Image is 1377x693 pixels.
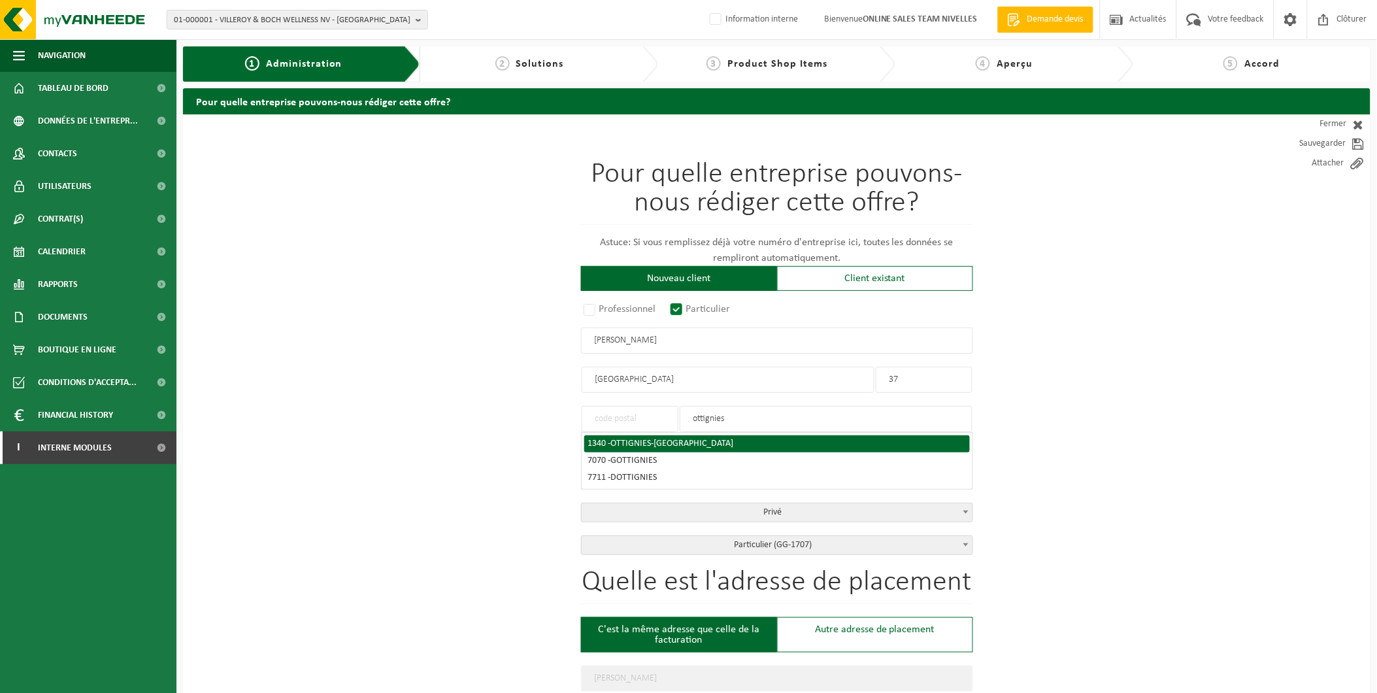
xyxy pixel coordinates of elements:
[611,456,657,465] span: GOTTIGNIES
[581,160,973,225] h1: Pour quelle entreprise pouvons-nous rédiger cette offre?
[38,399,113,431] span: Financial History
[1253,154,1370,173] a: Attacher
[13,431,25,464] span: I
[38,268,78,301] span: Rapports
[38,105,138,137] span: Données de l'entrepr...
[38,366,137,399] span: Conditions d'accepta...
[581,666,973,692] input: Nom
[611,439,734,448] span: OTTIGNIES-[GEOGRAPHIC_DATA]
[427,56,631,72] a: 2Solutions
[38,170,91,203] span: Utilisateurs
[1253,134,1370,154] a: Sauvegarder
[581,503,973,522] span: Privé
[1253,114,1370,134] a: Fermer
[581,300,660,318] label: Professionnel
[876,367,972,393] input: Numéro
[588,456,966,465] div: 7070 -
[38,137,77,170] span: Contacts
[38,203,83,235] span: Contrat(s)
[902,56,1106,72] a: 4Aperçu
[193,56,394,72] a: 1Administration
[611,473,657,482] span: DOTTIGNIES
[38,72,108,105] span: Tableau de bord
[582,406,678,432] input: code postal
[665,56,869,72] a: 3Product Shop Items
[582,503,972,522] span: Privé
[581,568,973,604] h1: Quelle est l'adresse de placement
[495,56,510,71] span: 2
[516,59,564,69] span: Solutions
[38,301,88,333] span: Documents
[668,300,735,318] label: Particulier
[581,235,973,266] p: Astuce: Si vous remplissez déjà votre numéro d'entreprise ici, toutes les données se rempliront a...
[1223,56,1238,71] span: 5
[38,333,116,366] span: Boutique en ligne
[1244,59,1280,69] span: Accord
[777,617,973,652] div: Autre adresse de placement
[266,59,342,69] span: Administration
[38,431,112,464] span: Interne modules
[581,266,777,291] div: Nouveau client
[588,439,966,448] div: 1340 -
[706,56,721,71] span: 3
[997,7,1093,33] a: Demande devis
[183,88,1370,114] h2: Pour quelle entreprise pouvons-nous rédiger cette offre?
[976,56,990,71] span: 4
[863,14,978,24] strong: ONLINE SALES TEAM NIVELLES
[245,56,259,71] span: 1
[582,367,874,393] input: Rue
[582,536,972,554] span: Particulier (GG-1707)
[38,235,86,268] span: Calendrier
[997,59,1033,69] span: Aperçu
[38,39,86,72] span: Navigation
[707,10,798,29] label: Information interne
[174,10,410,30] span: 01-000001 - VILLEROY & BOCH WELLNESS NV - [GEOGRAPHIC_DATA]
[1140,56,1364,72] a: 5Accord
[581,617,777,652] div: C'est la même adresse que celle de la facturation
[777,266,973,291] div: Client existant
[167,10,428,29] button: 01-000001 - VILLEROY & BOCH WELLNESS NV - [GEOGRAPHIC_DATA]
[581,328,973,354] input: Nom
[1024,13,1087,26] span: Demande devis
[581,535,973,555] span: Particulier (GG-1707)
[727,59,827,69] span: Product Shop Items
[680,406,972,432] input: Ville
[588,473,966,482] div: 7711 -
